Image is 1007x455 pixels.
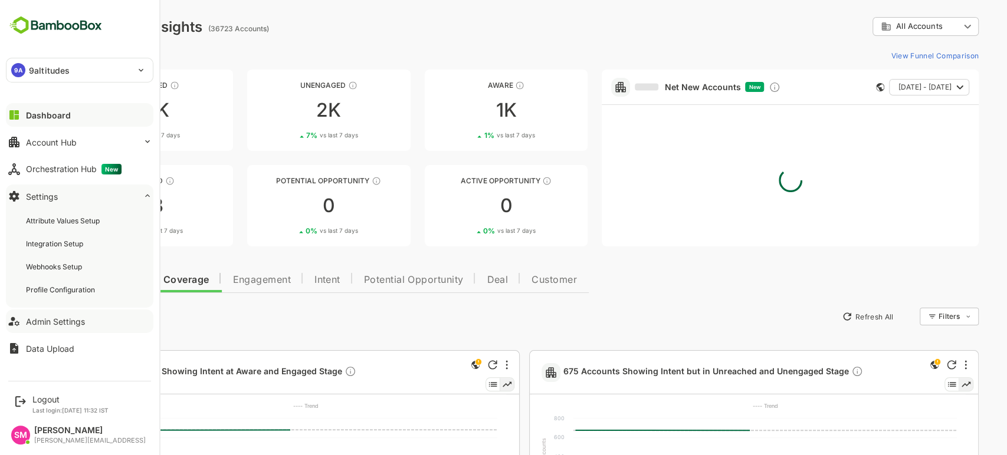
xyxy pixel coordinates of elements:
[6,130,153,154] button: Account Hub
[848,79,928,95] button: [DATE] - [DATE]
[835,83,843,91] div: This card does not support filter and segments
[906,360,915,370] div: Refresh
[707,84,719,90] span: New
[28,176,192,185] div: Engaged
[896,306,937,327] div: Filters
[6,337,153,360] button: Data Upload
[923,360,926,370] div: More
[32,407,109,414] p: Last login: [DATE] 11:32 IST
[206,165,369,246] a: Potential OpportunityThese accounts are MQAs and can be passed on to Inside Sales00%vs last 7 days
[103,226,142,235] span: vs last 7 days
[26,344,74,354] div: Data Upload
[464,360,467,370] div: More
[522,365,826,379] a: 675 Accounts Showing Intent but in Unreached and Unengaged StageDescription not present
[323,275,422,285] span: Potential Opportunity
[264,226,317,235] div: 0 %
[522,365,822,379] span: 675 Accounts Showing Intent but in Unreached and Unengaged Stage
[513,415,523,421] text: 800
[26,110,71,120] div: Dashboard
[6,14,106,37] img: BambooboxFullLogoMark.5f36c76dfaba33ec1ec1367b70bb1252.svg
[53,434,64,440] text: 300
[11,63,25,77] div: 9A
[273,275,299,285] span: Intent
[124,176,133,186] div: These accounts are warm, further nurturing would qualify them to MQAs
[63,365,320,379] a: 341 Accounts Showing Intent at Aware and Engaged StageDescription not present
[28,18,161,35] div: Dashboard Insights
[845,46,937,65] button: View Funnel Comparison
[442,131,493,140] div: 1 %
[191,275,250,285] span: Engagement
[26,262,84,272] div: Webhooks Setup
[53,415,64,421] text: 400
[831,15,937,38] div: All Accounts
[501,176,510,186] div: These accounts have open opportunities which might be at any of the Sales Stages
[88,131,139,140] div: 1 %
[857,80,910,95] span: [DATE] - [DATE]
[513,434,523,440] text: 600
[383,81,547,90] div: Aware
[442,226,494,235] div: 0 %
[307,81,316,90] div: These accounts have not shown enough engagement and need nurturing
[474,81,483,90] div: These accounts have just entered the buying cycle and need further nurturing
[85,226,142,235] div: 45 %
[445,275,467,285] span: Deal
[26,192,58,202] div: Settings
[26,285,97,295] div: Profile Configuration
[26,239,86,249] div: Integration Setup
[383,70,547,151] a: AwareThese accounts have just entered the buying cycle and need further nurturing1K1%vs last 7 days
[897,312,919,321] div: Filters
[28,70,192,151] a: UnreachedThese accounts have not been engaged with for a defined time period33K1%vs last 7 days
[206,70,369,151] a: UnengagedThese accounts have not shown enough engagement and need nurturing2K7%vs last 7 days
[303,365,315,379] div: Description not present
[6,184,153,208] button: Settings
[456,226,494,235] span: vs last 7 days
[6,103,153,127] button: Dashboard
[29,64,70,77] p: 9altitudes
[447,360,456,370] div: Refresh
[28,196,192,215] div: 48
[383,176,547,185] div: Active Opportunity
[886,358,900,374] div: This is a global insight. Segment selection is not applicable for this view
[26,164,122,174] div: Orchestration Hub
[6,58,153,82] div: 9A9altitudes
[593,82,699,93] a: Net New Accounts
[6,157,153,181] button: Orchestration HubNew
[855,22,901,31] span: All Accounts
[711,403,737,409] text: ---- Trend
[206,196,369,215] div: 0
[40,275,168,285] span: Data Quality and Coverage
[206,101,369,120] div: 2K
[28,81,192,90] div: Unreached
[252,403,277,409] text: ---- Trend
[26,137,77,147] div: Account Hub
[383,165,547,246] a: Active OpportunityThese accounts have open opportunities which might be at any of the Sales Stage...
[101,164,122,174] span: New
[63,365,315,379] span: 341 Accounts Showing Intent at Aware and Engaged Stage
[330,176,340,186] div: These accounts are MQAs and can be passed on to Inside Sales
[34,426,146,436] div: [PERSON_NAME]
[28,165,192,246] a: EngagedThese accounts are warm, further nurturing would qualify them to MQAs4845%vs last 7 days
[839,21,919,32] div: All Accounts
[278,226,317,235] span: vs last 7 days
[34,437,146,444] div: [PERSON_NAME][EMAIL_ADDRESS]
[26,216,102,226] div: Attribute Values Setup
[206,81,369,90] div: Unengaged
[167,24,231,33] ag: (36723 Accounts)
[6,309,153,333] button: Admin Settings
[427,358,441,374] div: This is a global insight. Segment selection is not applicable for this view
[278,131,317,140] span: vs last 7 days
[129,81,138,90] div: These accounts have not been engaged with for a defined time period
[11,426,30,444] div: SM
[32,394,109,404] div: Logout
[206,176,369,185] div: Potential Opportunity
[265,131,317,140] div: 7 %
[383,196,547,215] div: 0
[455,131,493,140] span: vs last 7 days
[28,306,114,327] button: New Insights
[28,101,192,120] div: 33K
[100,131,139,140] span: vs last 7 days
[810,365,822,379] div: Description not present
[383,101,547,120] div: 1K
[727,81,739,93] div: Discover new ICP-fit accounts showing engagement — via intent surges, anonymous website visits, L...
